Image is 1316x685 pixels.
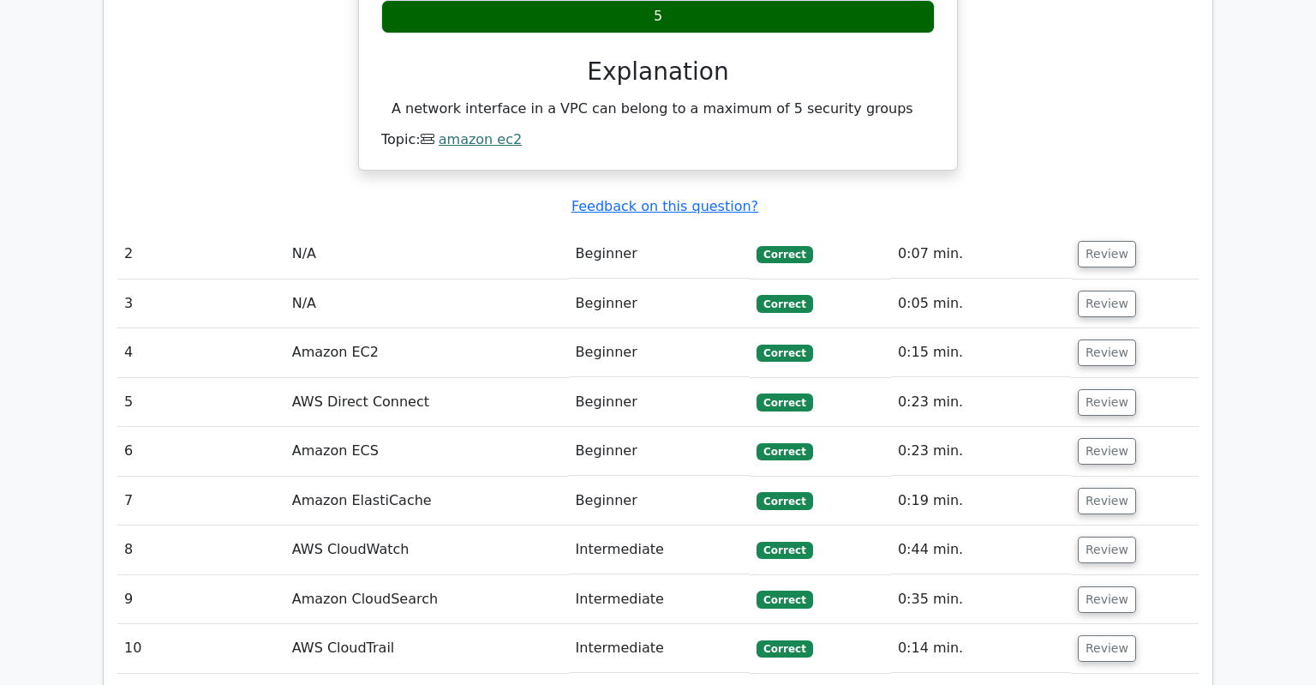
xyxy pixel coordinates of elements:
td: N/A [285,230,569,279]
td: Intermediate [569,575,751,624]
td: 0:14 min. [891,624,1071,673]
span: Correct [757,492,812,509]
span: Correct [757,640,812,658]
div: Topic: [381,131,935,149]
td: 0:35 min. [891,575,1071,624]
td: 0:19 min. [891,477,1071,526]
td: Beginner [569,279,751,328]
button: Review [1078,537,1136,563]
td: 3 [117,279,285,328]
a: Feedback on this question? [571,198,758,214]
td: 6 [117,427,285,476]
td: Beginner [569,378,751,427]
td: 0:07 min. [891,230,1071,279]
td: 0:05 min. [891,279,1071,328]
span: Correct [757,246,812,263]
td: AWS Direct Connect [285,378,569,427]
span: Correct [757,394,812,411]
td: 8 [117,526,285,574]
button: Review [1078,389,1136,416]
td: 7 [117,477,285,526]
td: 5 [117,378,285,427]
span: Correct [757,591,812,608]
button: Review [1078,339,1136,366]
td: 10 [117,624,285,673]
button: Review [1078,291,1136,317]
span: Correct [757,443,812,460]
td: Amazon ElastiCache [285,477,569,526]
td: AWS CloudTrail [285,624,569,673]
button: Review [1078,586,1136,613]
td: Beginner [569,230,751,279]
td: AWS CloudWatch [285,526,569,574]
td: Amazon ECS [285,427,569,476]
td: 0:23 min. [891,427,1071,476]
td: Beginner [569,477,751,526]
td: N/A [285,279,569,328]
span: Correct [757,345,812,362]
button: Review [1078,438,1136,465]
button: Review [1078,488,1136,514]
button: Review [1078,241,1136,267]
h3: Explanation [392,57,924,87]
a: amazon ec2 [439,131,522,147]
td: Beginner [569,427,751,476]
td: Intermediate [569,526,751,574]
span: Correct [757,542,812,559]
td: Beginner [569,328,751,377]
td: Amazon CloudSearch [285,575,569,624]
span: Correct [757,295,812,312]
td: 0:23 min. [891,378,1071,427]
div: A network interface in a VPC can belong to a maximum of 5 security groups [392,100,924,118]
td: 0:44 min. [891,526,1071,574]
td: 2 [117,230,285,279]
td: Amazon EC2 [285,328,569,377]
td: 9 [117,575,285,624]
button: Review [1078,635,1136,662]
td: 4 [117,328,285,377]
td: Intermediate [569,624,751,673]
td: 0:15 min. [891,328,1071,377]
